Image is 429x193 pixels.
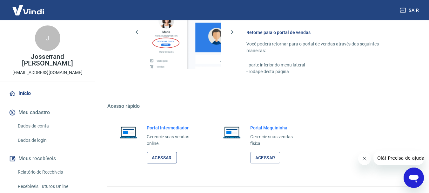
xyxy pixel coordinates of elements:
p: Você poderá retornar para o portal de vendas através das seguintes maneiras: [246,41,399,54]
div: J [35,25,60,51]
p: Gerencie suas vendas física. [250,134,303,147]
h5: Acesso rápido [107,103,414,109]
button: Meus recebíveis [8,152,87,166]
iframe: Botão para abrir a janela de mensagens [404,168,424,188]
a: Relatório de Recebíveis [15,166,87,179]
a: Acessar [250,152,280,164]
button: Meu cadastro [8,106,87,120]
img: Imagem de um notebook aberto [218,125,245,140]
h6: Retorne para o portal de vendas [246,29,399,36]
span: Olá! Precisa de ajuda? [4,4,53,10]
p: - rodapé desta página [246,68,399,75]
iframe: Fechar mensagem [358,152,371,165]
img: Vindi [8,0,49,20]
p: [EMAIL_ADDRESS][DOMAIN_NAME] [12,69,83,76]
a: Dados da conta [15,120,87,133]
p: Josserrand [PERSON_NAME] [5,53,90,67]
p: Gerencie suas vendas online. [147,134,199,147]
a: Recebíveis Futuros Online [15,180,87,193]
img: Imagem de um notebook aberto [115,125,142,140]
iframe: Mensagem da empresa [373,151,424,165]
a: Acessar [147,152,177,164]
h6: Portal Intermediador [147,125,199,131]
h6: Portal Maquininha [250,125,303,131]
button: Sair [399,4,421,16]
a: Dados de login [15,134,87,147]
p: - parte inferior do menu lateral [246,62,399,68]
a: Início [8,86,87,100]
